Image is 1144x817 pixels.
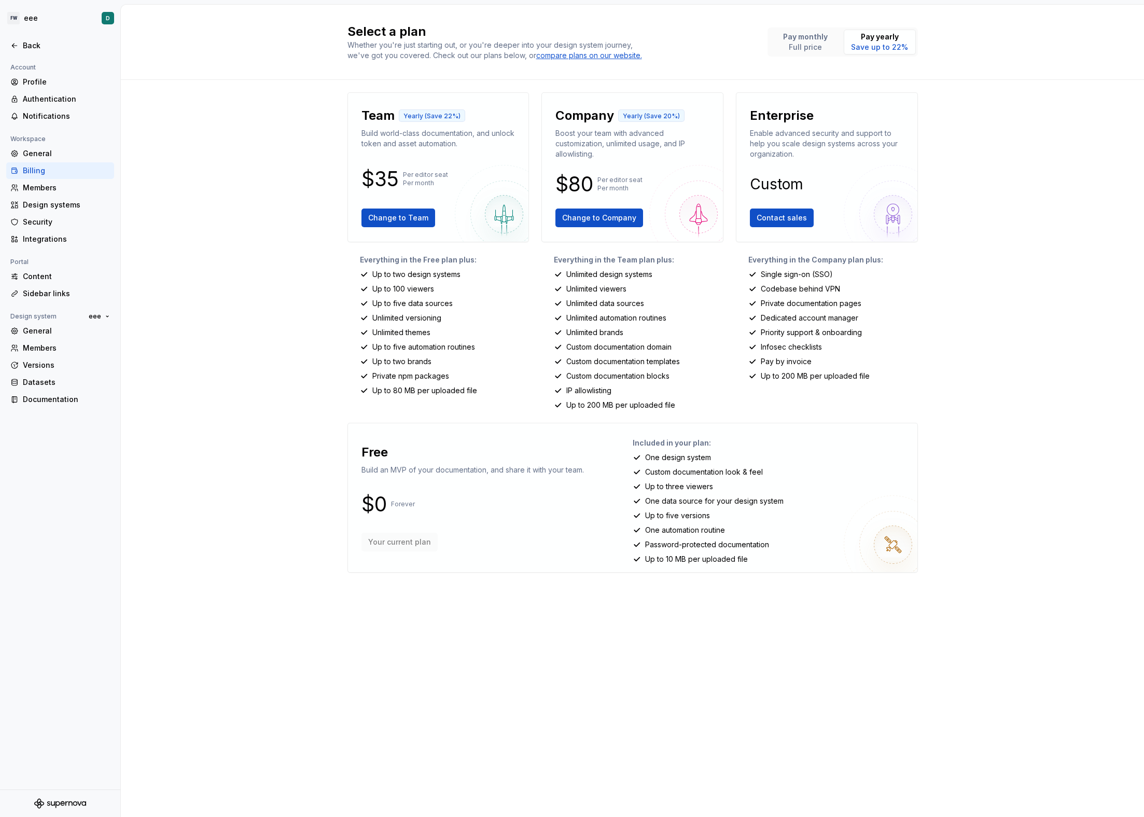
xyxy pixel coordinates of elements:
[597,176,643,192] p: Per editor seat Per month
[368,213,428,223] span: Change to Team
[761,284,840,294] p: Codebase behind VPN
[6,108,114,124] a: Notifications
[6,133,50,145] div: Workspace
[6,310,61,323] div: Design system
[645,467,763,477] p: Custom documentation look & feel
[6,231,114,247] a: Integrations
[566,356,680,367] p: Custom documentation templates
[23,77,110,87] div: Profile
[23,343,110,353] div: Members
[106,14,110,22] div: D
[566,385,611,396] p: IP allowlisting
[360,255,529,265] p: Everything in the Free plan plus:
[6,268,114,285] a: Content
[566,342,672,352] p: Custom documentation domain
[23,271,110,282] div: Content
[566,269,652,280] p: Unlimited design systems
[633,438,909,448] p: Included in your plan:
[6,61,40,74] div: Account
[23,288,110,299] div: Sidebar links
[761,298,861,309] p: Private documentation pages
[555,209,643,227] button: Change to Company
[645,539,769,550] p: Password-protected documentation
[645,452,711,463] p: One design system
[372,356,431,367] p: Up to two brands
[372,327,430,338] p: Unlimited themes
[6,256,33,268] div: Portal
[34,798,86,809] svg: Supernova Logo
[23,148,110,159] div: General
[23,326,110,336] div: General
[555,128,709,159] p: Boost your team with advanced customization, unlimited usage, and IP allowlisting.
[6,285,114,302] a: Sidebar links
[23,200,110,210] div: Design systems
[761,313,858,323] p: Dedicated account manager
[566,313,666,323] p: Unlimited automation routines
[372,385,477,396] p: Up to 80 MB per uploaded file
[6,179,114,196] a: Members
[6,74,114,90] a: Profile
[6,91,114,107] a: Authentication
[555,107,614,124] p: Company
[23,183,110,193] div: Members
[23,165,110,176] div: Billing
[361,128,515,149] p: Build world-class documentation, and unlock token and asset automation.
[645,496,784,506] p: One data source for your design system
[6,374,114,391] a: Datasets
[566,371,669,381] p: Custom documentation blocks
[783,32,828,42] p: Pay monthly
[536,50,642,61] a: compare plans on our website.
[750,107,814,124] p: Enterprise
[347,40,648,61] div: Whether you're just starting out, or you're deeper into your design system journey, we've got you...
[6,162,114,179] a: Billing
[554,255,723,265] p: Everything in the Team plan plus:
[23,360,110,370] div: Versions
[566,284,626,294] p: Unlimited viewers
[555,178,593,190] p: $80
[761,269,833,280] p: Single sign-on (SSO)
[645,481,713,492] p: Up to three viewers
[23,217,110,227] div: Security
[361,465,584,475] p: Build an MVP of your documentation, and share it with your team.
[761,342,822,352] p: Infosec checklists
[24,13,38,23] div: eee
[6,323,114,339] a: General
[372,342,475,352] p: Up to five automation routines
[2,7,118,30] button: FWeeeD
[6,37,114,54] a: Back
[361,444,388,461] p: Free
[6,357,114,373] a: Versions
[372,371,449,381] p: Private npm packages
[645,525,725,535] p: One automation routine
[770,30,842,54] button: Pay monthlyFull price
[403,171,448,187] p: Per editor seat Per month
[783,42,828,52] p: Full price
[372,313,441,323] p: Unlimited versioning
[372,269,461,280] p: Up to two design systems
[844,30,916,54] button: Pay yearlySave up to 22%
[566,400,675,410] p: Up to 200 MB per uploaded file
[761,327,862,338] p: Priority support & onboarding
[6,340,114,356] a: Members
[6,391,114,408] a: Documentation
[750,178,803,190] p: Custom
[23,111,110,121] div: Notifications
[361,498,387,510] p: $0
[23,94,110,104] div: Authentication
[6,145,114,162] a: General
[403,112,461,120] p: Yearly (Save 22%)
[6,197,114,213] a: Design systems
[391,500,415,508] p: Forever
[372,284,434,294] p: Up to 100 viewers
[566,298,644,309] p: Unlimited data sources
[7,12,20,24] div: FW
[750,128,904,159] p: Enable advanced security and support to help you scale design systems across your organization.
[361,107,395,124] p: Team
[761,371,870,381] p: Up to 200 MB per uploaded file
[23,394,110,405] div: Documentation
[23,234,110,244] div: Integrations
[748,255,918,265] p: Everything in the Company plan plus:
[645,554,748,564] p: Up to 10 MB per uploaded file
